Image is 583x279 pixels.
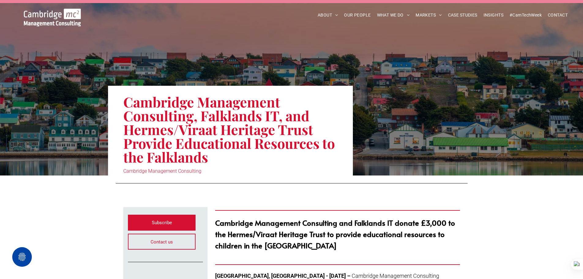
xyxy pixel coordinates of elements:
[506,10,545,20] a: #CamTechWeek
[151,234,173,250] span: Contact us
[24,9,81,26] img: Cambridge MC Logo
[445,10,480,20] a: CASE STUDIES
[480,10,506,20] a: INSIGHTS
[413,10,445,20] a: MARKETS
[341,10,374,20] a: OUR PEOPLE
[128,234,196,250] a: Contact us
[128,215,196,231] a: Subscribe
[215,273,350,279] strong: [GEOGRAPHIC_DATA], [GEOGRAPHIC_DATA] - [DATE] –
[215,218,455,251] strong: Cambridge Management Consulting and Falklands IT donate £3,000 to the Hermes/Viraat Heritage Trus...
[152,215,172,230] span: Subscribe
[123,167,338,175] div: Cambridge Management Consulting
[315,10,341,20] a: ABOUT
[123,94,338,164] h1: Cambridge Management Consulting, Falklands IT, and Hermes/Viraat Heritage Trust Provide Education...
[374,10,413,20] a: WHAT WE DO
[545,10,571,20] a: CONTACT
